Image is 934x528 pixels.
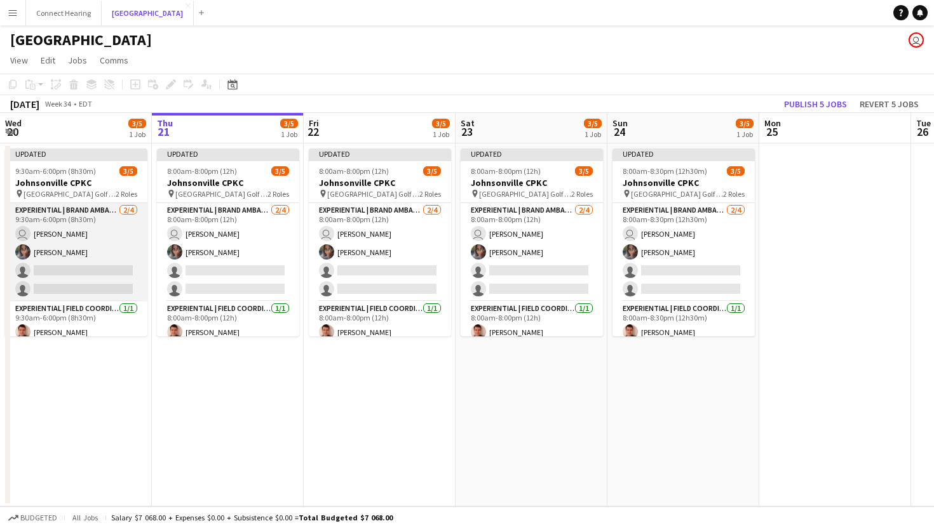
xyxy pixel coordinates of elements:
span: Thu [157,117,173,129]
app-card-role: Experiential | Field Coordinator1/19:30am-6:00pm (8h30m)[PERSON_NAME] [5,301,147,345]
app-card-role: Experiential | Brand Ambassador2/48:00am-8:00pm (12h) [PERSON_NAME][PERSON_NAME] [157,203,299,301]
button: Budgeted [6,511,59,525]
span: [GEOGRAPHIC_DATA] Golf and Country Club [24,189,116,199]
span: View [10,55,28,66]
app-job-card: Updated8:00am-8:00pm (12h)3/5Johnsonville CPKC [GEOGRAPHIC_DATA] Golf and Country Club2 RolesExpe... [461,148,603,336]
button: Connect Hearing [26,1,102,25]
span: Sat [461,117,475,129]
span: 2 Roles [267,189,289,199]
app-card-role: Experiential | Brand Ambassador2/49:30am-6:00pm (8h30m) [PERSON_NAME][PERSON_NAME] [5,203,147,301]
app-card-role: Experiential | Field Coordinator1/18:00am-8:00pm (12h)[PERSON_NAME] [461,301,603,345]
app-card-role: Experiential | Field Coordinator1/18:00am-8:00pm (12h)[PERSON_NAME] [157,301,299,345]
span: Mon [764,117,781,129]
span: Fri [309,117,319,129]
app-user-avatar: Jamie Wong [909,32,924,48]
div: Salary $7 068.00 + Expenses $0.00 + Subsistence $0.00 = [111,513,393,522]
a: View [5,52,33,69]
span: 2 Roles [571,189,593,199]
span: [GEOGRAPHIC_DATA] Golf and Country Club [631,189,723,199]
span: 3/5 [119,166,137,176]
div: 1 Job [129,129,146,139]
span: Total Budgeted $7 068.00 [299,513,393,522]
div: Updated [461,148,603,159]
span: 3/5 [736,119,754,128]
app-card-role: Experiential | Field Coordinator1/18:00am-8:00pm (12h)[PERSON_NAME] [309,301,451,345]
a: Jobs [63,52,92,69]
span: 8:00am-8:30pm (12h30m) [623,166,707,176]
h1: [GEOGRAPHIC_DATA] [10,30,152,49]
app-job-card: Updated8:00am-8:00pm (12h)3/5Johnsonville CPKC [GEOGRAPHIC_DATA] Golf and Country Club2 RolesExpe... [309,148,451,336]
app-card-role: Experiential | Brand Ambassador2/48:00am-8:00pm (12h) [PERSON_NAME][PERSON_NAME] [461,203,603,301]
span: All jobs [70,513,100,522]
button: [GEOGRAPHIC_DATA] [102,1,194,25]
span: 23 [459,124,475,139]
div: EDT [79,99,92,109]
h3: Johnsonville CPKC [309,177,451,188]
span: 8:00am-8:00pm (12h) [319,166,389,176]
span: Wed [5,117,22,129]
span: Jobs [68,55,87,66]
span: Budgeted [20,513,57,522]
app-job-card: Updated8:00am-8:30pm (12h30m)3/5Johnsonville CPKC [GEOGRAPHIC_DATA] Golf and Country Club2 RolesE... [613,148,755,336]
span: 24 [611,124,628,139]
span: 26 [914,124,931,139]
span: 3/5 [727,166,745,176]
span: [GEOGRAPHIC_DATA] Golf and Country Club [479,189,571,199]
h3: Johnsonville CPKC [613,177,755,188]
app-job-card: Updated9:30am-6:00pm (8h30m)3/5Johnsonville CPKC [GEOGRAPHIC_DATA] Golf and Country Club2 RolesEx... [5,148,147,336]
h3: Johnsonville CPKC [157,177,299,188]
app-job-card: Updated8:00am-8:00pm (12h)3/5Johnsonville CPKC [GEOGRAPHIC_DATA] Golf and Country Club2 RolesExpe... [157,148,299,336]
app-card-role: Experiential | Brand Ambassador2/48:00am-8:00pm (12h) [PERSON_NAME][PERSON_NAME] [309,203,451,301]
div: 1 Job [433,129,449,139]
span: 2 Roles [419,189,441,199]
div: [DATE] [10,98,39,110]
div: Updated [157,148,299,159]
span: 3/5 [423,166,441,176]
span: Sun [613,117,628,129]
div: Updated [309,148,451,159]
span: 3/5 [271,166,289,176]
h3: Johnsonville CPKC [461,177,603,188]
h3: Johnsonville CPKC [5,177,147,188]
span: Edit [41,55,55,66]
span: Comms [100,55,128,66]
span: 9:30am-6:00pm (8h30m) [15,166,96,176]
span: 21 [155,124,173,139]
span: 3/5 [575,166,593,176]
a: Edit [36,52,60,69]
a: Comms [95,52,133,69]
div: 1 Job [585,129,601,139]
span: 8:00am-8:00pm (12h) [471,166,541,176]
span: [GEOGRAPHIC_DATA] Golf and Country Club [175,189,267,199]
span: 2 Roles [116,189,137,199]
span: 22 [307,124,319,139]
button: Revert 5 jobs [855,96,924,112]
div: Updated [613,148,755,159]
span: Week 34 [42,99,74,109]
span: 3/5 [584,119,602,128]
span: 3/5 [128,119,146,128]
span: 25 [762,124,781,139]
app-card-role: Experiential | Field Coordinator1/18:00am-8:30pm (12h30m)[PERSON_NAME] [613,301,755,345]
div: Updated [5,148,147,159]
span: 2 Roles [723,189,745,199]
button: Publish 5 jobs [779,96,852,112]
span: Tue [916,117,931,129]
span: [GEOGRAPHIC_DATA] Golf and Country Club [327,189,419,199]
span: 8:00am-8:00pm (12h) [167,166,237,176]
div: 1 Job [736,129,753,139]
span: 20 [3,124,22,139]
span: 3/5 [432,119,450,128]
span: 3/5 [280,119,298,128]
div: 1 Job [281,129,297,139]
app-card-role: Experiential | Brand Ambassador2/48:00am-8:30pm (12h30m) [PERSON_NAME][PERSON_NAME] [613,203,755,301]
